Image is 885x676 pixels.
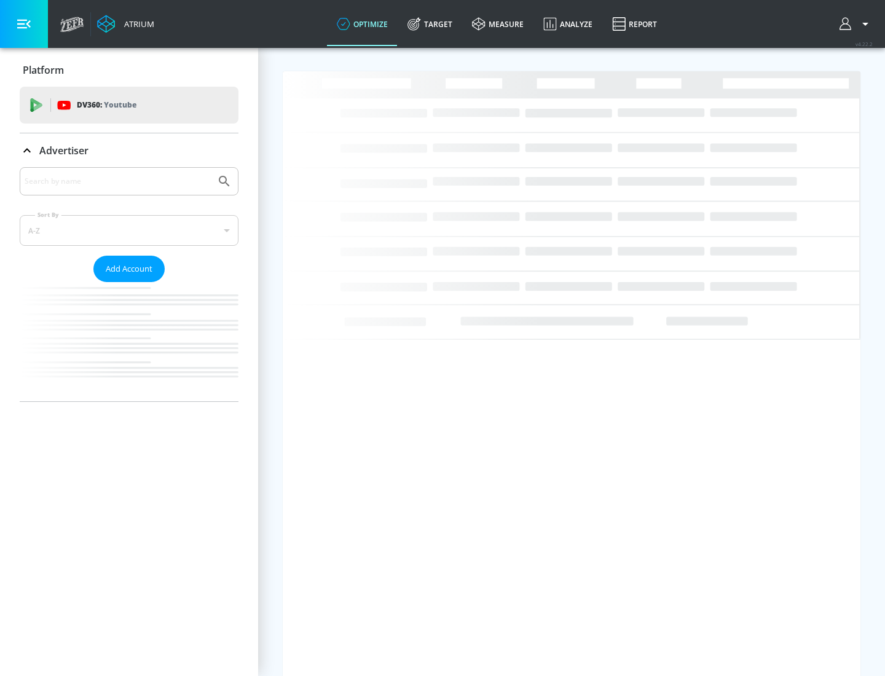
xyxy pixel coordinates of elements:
[25,173,211,189] input: Search by name
[20,167,238,401] div: Advertiser
[104,98,136,111] p: Youtube
[20,87,238,124] div: DV360: Youtube
[20,133,238,168] div: Advertiser
[855,41,873,47] span: v 4.22.2
[602,2,667,46] a: Report
[20,53,238,87] div: Platform
[20,282,238,401] nav: list of Advertiser
[97,15,154,33] a: Atrium
[119,18,154,29] div: Atrium
[327,2,398,46] a: optimize
[106,262,152,276] span: Add Account
[39,144,88,157] p: Advertiser
[20,215,238,246] div: A-Z
[398,2,462,46] a: Target
[35,211,61,219] label: Sort By
[23,63,64,77] p: Platform
[77,98,136,112] p: DV360:
[462,2,533,46] a: measure
[533,2,602,46] a: Analyze
[93,256,165,282] button: Add Account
